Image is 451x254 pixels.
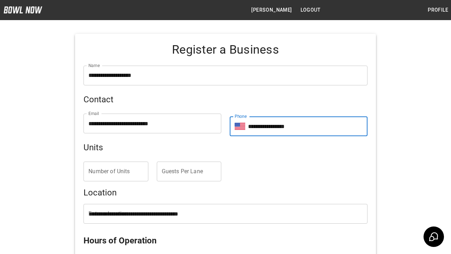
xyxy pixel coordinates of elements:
[84,187,367,198] h5: Location
[248,4,295,17] button: [PERSON_NAME]
[84,94,367,105] h5: Contact
[298,4,323,17] button: Logout
[235,113,247,119] label: Phone
[425,4,451,17] button: Profile
[235,121,245,132] button: Select country
[4,6,42,13] img: logo
[84,42,367,57] h4: Register a Business
[84,142,367,153] h5: Units
[84,235,367,246] h5: Hours of Operation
